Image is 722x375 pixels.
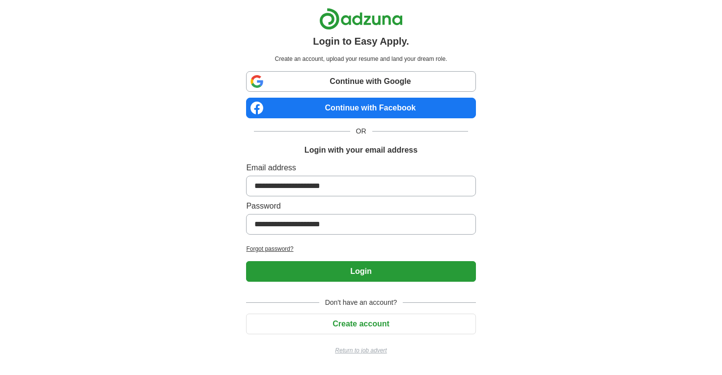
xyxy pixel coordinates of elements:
[305,144,417,156] h1: Login with your email address
[246,162,475,174] label: Email address
[246,71,475,92] a: Continue with Google
[246,314,475,334] button: Create account
[319,297,403,308] span: Don't have an account?
[246,320,475,328] a: Create account
[246,261,475,282] button: Login
[350,126,372,136] span: OR
[246,98,475,118] a: Continue with Facebook
[246,200,475,212] label: Password
[319,8,403,30] img: Adzuna logo
[246,244,475,253] a: Forgot password?
[246,346,475,355] a: Return to job advert
[313,34,409,49] h1: Login to Easy Apply.
[248,54,473,63] p: Create an account, upload your resume and land your dream role.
